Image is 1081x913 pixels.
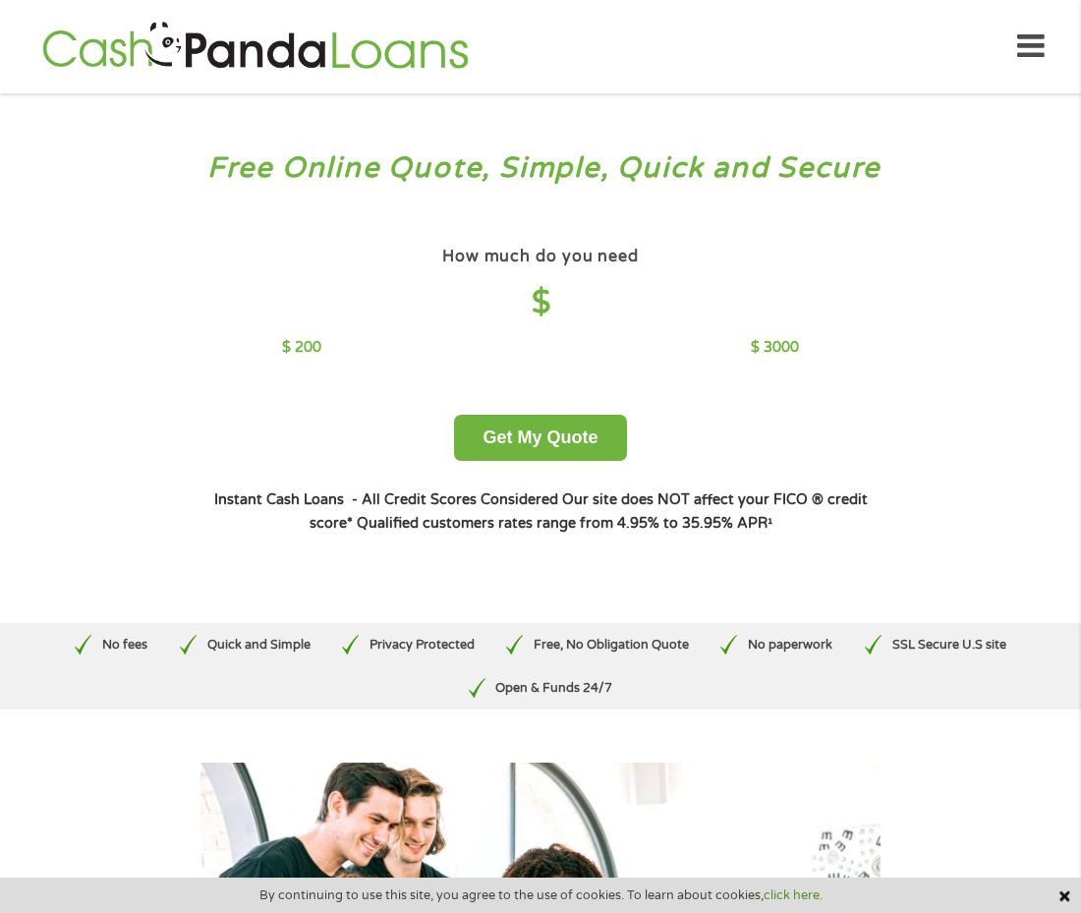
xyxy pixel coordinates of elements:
[751,337,799,359] p: $ 3000
[282,283,798,323] h4: $
[534,636,689,655] p: Free, No Obligation Quote
[102,636,147,655] p: No fees
[310,491,868,532] strong: Our site does NOT affect your FICO ® credit score*
[357,515,772,532] strong: Qualified customers rates range from 4.95% to 35.95% APR¹
[36,19,475,75] img: GetLoanNow Logo
[214,491,558,508] strong: Instant Cash Loans - All Credit Scores Considered
[57,150,1025,187] h3: Free Online Quote, Simple, Quick and Secure
[207,636,311,655] p: Quick and Simple
[454,415,626,461] button: Get My Quote
[495,679,612,698] p: Open & Funds 24/7
[370,636,475,655] p: Privacy Protected
[282,337,321,359] p: $ 200
[748,636,832,655] p: No paperwork
[442,247,639,267] h4: How much do you need
[892,636,1006,655] p: SSL Secure U.S site
[259,888,823,902] span: By continuing to use this site, you agree to the use of cookies. To learn about cookies,
[764,887,823,903] a: click here.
